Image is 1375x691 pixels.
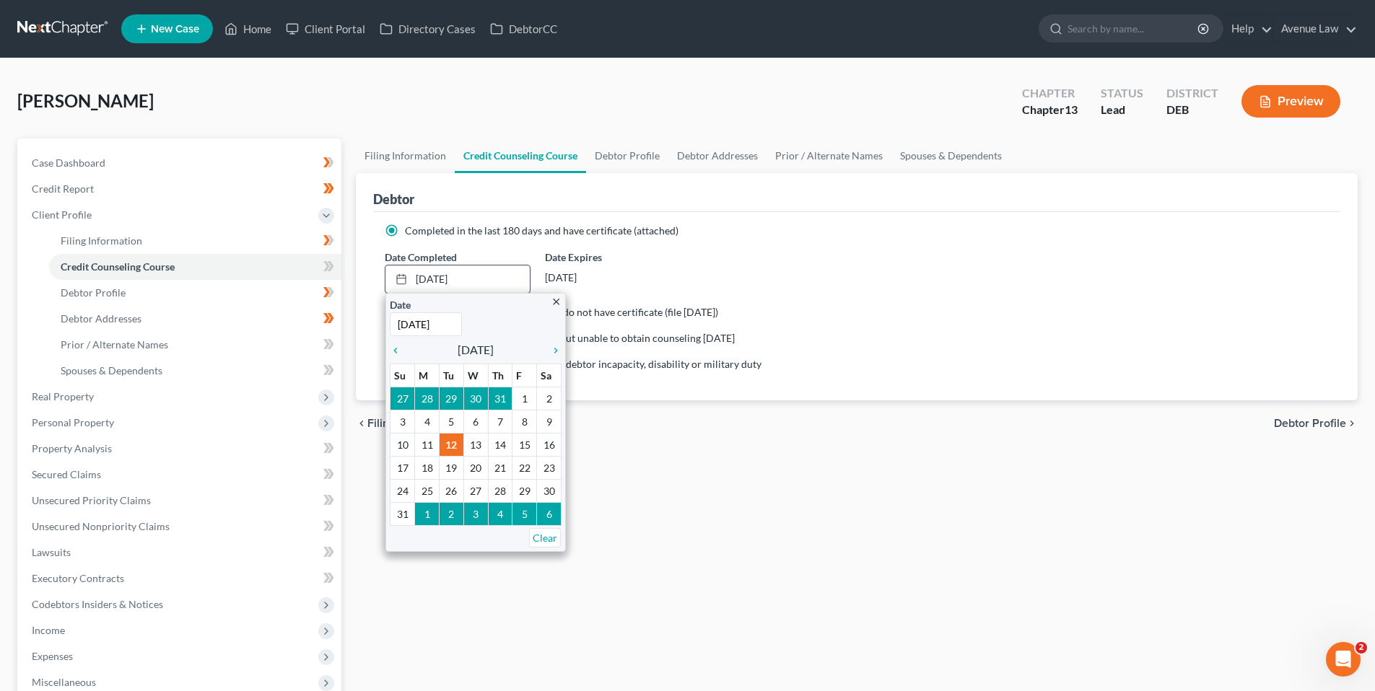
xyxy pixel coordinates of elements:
span: New Case [151,24,199,35]
span: Unsecured Priority Claims [32,494,151,506]
td: 30 [463,387,488,410]
td: 23 [537,456,562,479]
span: Expenses [32,650,73,662]
span: 13 [1065,102,1078,116]
span: 2 [1356,642,1367,653]
a: close [551,293,562,309]
td: 16 [537,433,562,456]
div: DEB [1166,102,1218,118]
td: 28 [415,387,440,410]
a: Property Analysis [20,436,341,462]
td: 15 [512,433,537,456]
a: Prior / Alternate Names [767,138,891,173]
i: chevron_right [543,345,562,356]
div: Chapter [1022,102,1078,118]
div: Chapter [1022,85,1078,102]
span: Debtor Addresses [61,312,141,325]
i: chevron_right [1346,418,1358,429]
td: 6 [463,410,488,433]
label: Date Completed [385,250,457,265]
td: 10 [390,433,415,456]
a: Debtor Addresses [49,306,341,332]
input: Search by name... [1068,15,1200,42]
td: 3 [463,502,488,525]
a: Credit Report [20,176,341,202]
a: Prior / Alternate Names [49,332,341,358]
div: Status [1101,85,1143,102]
td: 18 [415,456,440,479]
td: 24 [390,479,415,502]
td: 20 [463,456,488,479]
td: 30 [537,479,562,502]
span: Executory Contracts [32,572,124,584]
span: Income [32,624,65,636]
td: 22 [512,456,537,479]
td: 11 [415,433,440,456]
td: 5 [512,502,537,525]
td: 13 [463,433,488,456]
span: Credit Counseling Course [61,260,175,273]
div: Debtor [373,190,414,208]
td: 4 [415,410,440,433]
a: Filing Information [49,228,341,254]
span: Counseling not required because of debtor incapacity, disability or military duty [405,358,761,370]
a: Unsecured Priority Claims [20,488,341,514]
td: 1 [512,387,537,410]
a: Debtor Addresses [668,138,767,173]
td: 3 [390,410,415,433]
td: 28 [488,479,512,502]
td: 27 [390,387,415,410]
td: 6 [537,502,562,525]
a: Spouses & Dependents [891,138,1010,173]
td: 5 [439,410,463,433]
td: 9 [537,410,562,433]
span: [DATE] [458,341,494,358]
span: Secured Claims [32,468,101,480]
label: Date Expires [545,250,690,265]
a: Avenue Law [1274,16,1357,42]
a: Filing Information [356,138,455,173]
span: Client Profile [32,208,92,221]
button: Preview [1241,85,1340,118]
a: Unsecured Nonpriority Claims [20,514,341,540]
td: 25 [415,479,440,502]
button: chevron_left Filing Information [356,418,458,429]
a: Directory Cases [372,16,483,42]
span: Completed in the last 180 days and have certificate (attached) [405,224,678,237]
td: 14 [488,433,512,456]
th: Su [390,364,415,387]
a: Case Dashboard [20,150,341,176]
a: DebtorCC [483,16,564,42]
a: [DATE] [385,265,529,293]
a: Debtor Profile [586,138,668,173]
input: 1/1/2013 [390,312,462,336]
td: 4 [488,502,512,525]
span: Debtor Profile [1274,418,1346,429]
a: Clear [529,528,561,547]
span: Spouses & Dependents [61,364,162,377]
td: 26 [439,479,463,502]
td: 31 [488,387,512,410]
span: Prior / Alternate Names [61,338,168,351]
td: 8 [512,410,537,433]
td: 31 [390,502,415,525]
th: W [463,364,488,387]
a: chevron_left [390,341,409,358]
td: 12 [439,433,463,456]
i: chevron_left [390,345,409,356]
a: Credit Counseling Course [49,254,341,280]
div: District [1166,85,1218,102]
td: 29 [512,479,537,502]
span: Unsecured Nonpriority Claims [32,520,170,532]
a: Help [1224,16,1273,42]
a: Credit Counseling Course [455,138,586,173]
th: Sa [537,364,562,387]
span: Personal Property [32,416,114,428]
th: Th [488,364,512,387]
span: Codebtors Insiders & Notices [32,598,163,610]
span: Exigent circumstances - requested but unable to obtain counseling [DATE] [405,332,735,344]
span: Filing Information [61,234,142,247]
div: [DATE] [545,265,690,291]
td: 2 [439,502,463,525]
a: Home [217,16,279,42]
